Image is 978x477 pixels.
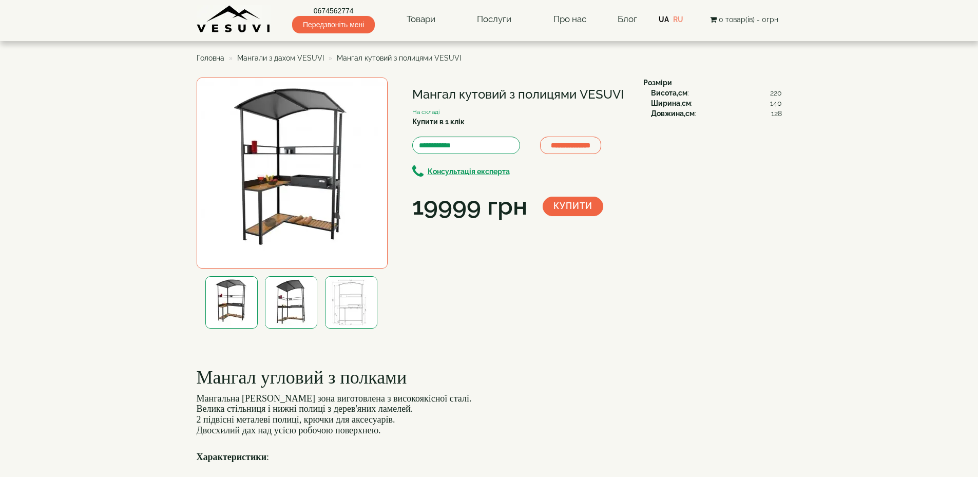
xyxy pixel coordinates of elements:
[325,276,377,329] img: Мангал кутовий з полицями VESUVI
[396,8,446,31] a: Товари
[651,108,782,119] div: :
[618,14,637,24] a: Блог
[770,88,782,98] span: 220
[467,8,522,31] a: Послуги
[659,15,669,24] a: UA
[197,78,388,269] img: Мангал кутовий з полицями VESUVI
[651,88,782,98] div: :
[265,276,317,329] img: Мангал кутовий з полицями VESUVI
[197,452,267,462] b: Характеристики
[719,15,778,24] span: 0 товар(ів) - 0грн
[673,15,683,24] a: RU
[197,425,381,435] font: Двосхилий дах над усією робочою поверхнею.
[412,189,527,224] div: 19999 грн
[337,54,461,62] span: Мангал кутовий з полицями VESUVI
[771,108,782,119] span: 128
[292,6,375,16] a: 0674562774
[197,54,224,62] a: Головна
[292,16,375,33] span: Передзвоніть мені
[412,108,440,116] small: На складі
[197,5,271,33] img: Завод VESUVI
[197,367,407,388] font: Мангал угловий з полками
[412,117,465,127] label: Купити в 1 клік
[543,8,597,31] a: Про нас
[197,393,472,404] font: Мангальна [PERSON_NAME] зона виготовлена з високоякісної сталі.
[651,89,687,97] b: Висота,см
[651,99,691,107] b: Ширина,см
[197,452,270,462] font: :
[205,276,258,329] img: Мангал кутовий з полицями VESUVI
[651,98,782,108] div: :
[707,14,781,25] button: 0 товар(ів) - 0грн
[412,88,628,101] h1: Мангал кутовий з полицями VESUVI
[197,414,395,425] font: 2 підвісні металеві полиці, крючки для аксесуарів.
[643,79,672,87] b: Розміри
[428,167,510,176] b: Консультація експерта
[770,98,782,108] span: 140
[651,109,695,118] b: Довжина,см
[197,404,413,414] font: Велика стільниця і нижні полиці з дерев'яних ламелей.
[543,197,603,216] button: Купити
[237,54,324,62] a: Мангали з дахом VESUVI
